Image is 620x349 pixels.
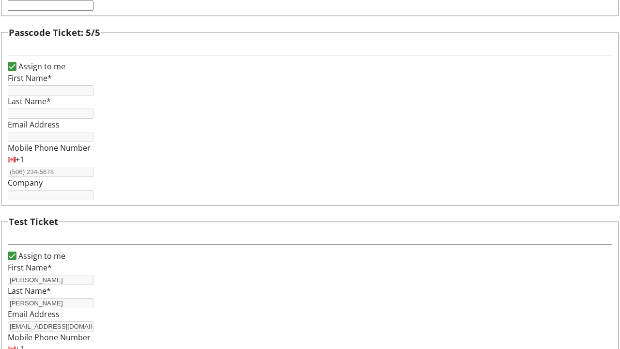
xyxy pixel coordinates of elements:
[8,332,91,343] label: Mobile Phone Number
[8,177,43,188] label: Company
[9,215,58,228] h3: Test Ticket
[16,61,65,72] label: Assign to me
[8,167,93,177] input: (506) 234-5678
[8,96,51,107] label: Last Name*
[8,309,60,319] label: Email Address
[8,143,91,153] label: Mobile Phone Number
[8,73,52,83] label: First Name*
[8,119,60,130] label: Email Address
[8,286,51,296] label: Last Name*
[16,250,65,262] label: Assign to me
[8,262,52,273] label: First Name*
[9,26,100,39] h3: Passcode Ticket: 5/5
